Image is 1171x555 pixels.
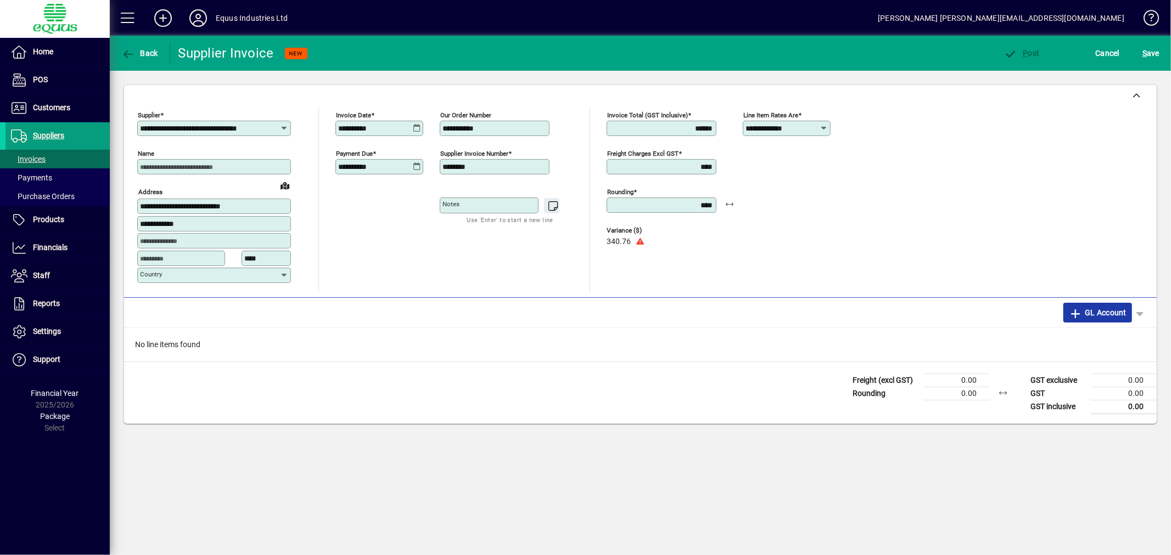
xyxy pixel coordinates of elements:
[5,150,110,168] a: Invoices
[440,150,508,157] mat-label: Supplier invoice number
[33,75,48,84] span: POS
[1023,49,1028,58] span: P
[138,150,154,157] mat-label: Name
[11,192,75,201] span: Purchase Orders
[878,9,1124,27] div: [PERSON_NAME] [PERSON_NAME][EMAIL_ADDRESS][DOMAIN_NAME]
[607,111,688,119] mat-label: Invoice Total (GST inclusive)
[1096,44,1120,62] span: Cancel
[5,290,110,318] a: Reports
[33,299,60,308] span: Reports
[140,270,162,278] mat-label: Country
[607,237,631,246] span: 340.76
[1142,49,1147,58] span: S
[1093,43,1123,63] button: Cancel
[33,131,64,140] span: Suppliers
[847,373,924,387] td: Freight (excl GST)
[440,111,491,119] mat-label: Our order number
[33,103,70,112] span: Customers
[11,173,52,182] span: Payments
[5,318,110,346] a: Settings
[467,213,553,226] mat-hint: Use 'Enter' to start a new line
[1135,2,1157,38] a: Knowledge Base
[276,177,294,194] a: View on map
[11,155,46,163] span: Invoices
[336,111,371,119] mat-label: Invoice date
[5,187,110,206] a: Purchase Orders
[1004,49,1040,58] span: ost
[5,38,110,66] a: Home
[1025,387,1091,400] td: GST
[119,43,161,63] button: Back
[33,47,53,56] span: Home
[31,389,79,398] span: Financial Year
[181,8,216,28] button: Profile
[33,215,64,224] span: Products
[1142,44,1159,62] span: ave
[33,327,61,336] span: Settings
[289,50,303,57] span: NEW
[1001,43,1043,63] button: Post
[40,412,70,421] span: Package
[33,243,68,252] span: Financials
[124,328,1157,361] div: No line items found
[33,271,50,280] span: Staff
[138,111,160,119] mat-label: Supplier
[1025,373,1091,387] td: GST exclusive
[33,355,60,364] span: Support
[1063,303,1132,322] button: GL Account
[110,43,170,63] app-page-header-button: Back
[336,150,373,157] mat-label: Payment due
[607,227,673,234] span: Variance ($)
[216,9,288,27] div: Equus Industries Ltd
[5,66,110,94] a: POS
[924,387,990,400] td: 0.00
[1091,373,1157,387] td: 0.00
[1025,400,1091,414] td: GST inclusive
[5,168,110,187] a: Payments
[442,200,460,208] mat-label: Notes
[5,94,110,122] a: Customers
[5,262,110,290] a: Staff
[145,8,181,28] button: Add
[1091,387,1157,400] td: 0.00
[1091,400,1157,414] td: 0.00
[1069,304,1127,321] span: GL Account
[743,111,798,119] mat-label: Line item rates are
[5,206,110,234] a: Products
[1140,43,1162,63] button: Save
[5,346,110,373] a: Support
[178,44,274,62] div: Supplier Invoice
[847,387,924,400] td: Rounding
[5,234,110,262] a: Financials
[121,49,158,58] span: Back
[607,150,679,157] mat-label: Freight charges excl GST
[924,373,990,387] td: 0.00
[607,188,634,196] mat-label: Rounding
